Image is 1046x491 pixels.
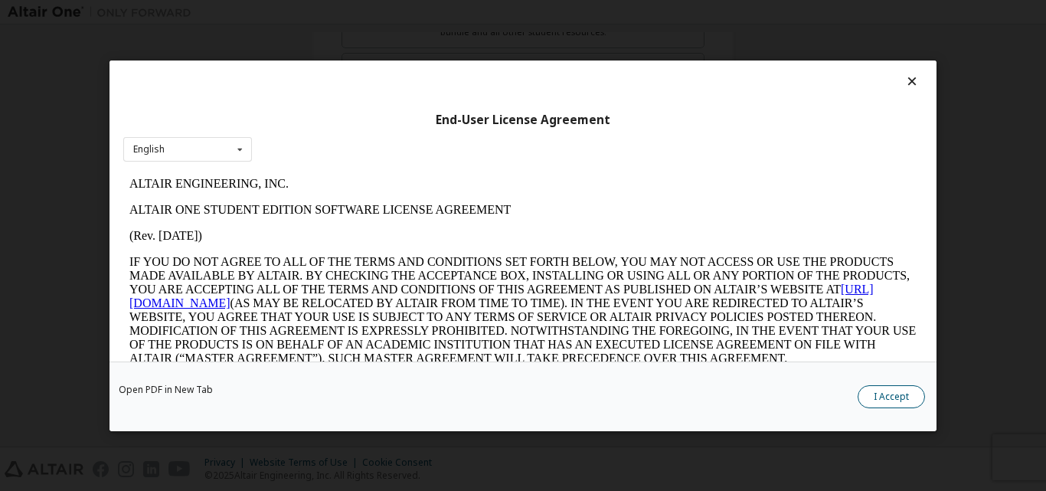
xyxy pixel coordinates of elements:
button: I Accept [858,385,925,408]
p: ALTAIR ONE STUDENT EDITION SOFTWARE LICENSE AGREEMENT [6,32,793,46]
div: English [133,145,165,154]
p: IF YOU DO NOT AGREE TO ALL OF THE TERMS AND CONDITIONS SET FORTH BELOW, YOU MAY NOT ACCESS OR USE... [6,84,793,195]
div: End-User License Agreement [123,112,923,127]
p: (Rev. [DATE]) [6,58,793,72]
a: [URL][DOMAIN_NAME] [6,112,750,139]
p: This Altair One Student Edition Software License Agreement (“Agreement”) is between Altair Engine... [6,207,793,262]
p: ALTAIR ENGINEERING, INC. [6,6,793,20]
a: Open PDF in New Tab [119,385,213,394]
